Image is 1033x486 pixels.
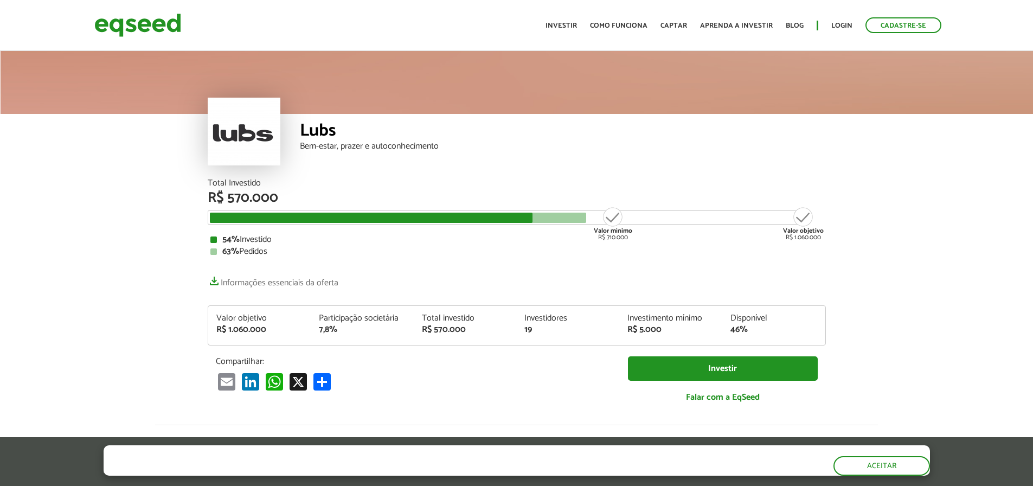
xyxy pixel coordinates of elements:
[546,22,577,29] a: Investir
[104,445,496,462] h5: O site da EqSeed utiliza cookies para melhorar sua navegação.
[628,356,818,381] a: Investir
[833,456,930,476] button: Aceitar
[216,372,238,390] a: Email
[831,22,852,29] a: Login
[94,11,181,40] img: EqSeed
[210,235,823,244] div: Investido
[264,372,285,390] a: WhatsApp
[865,17,941,33] a: Cadastre-se
[319,314,406,323] div: Participação societária
[524,325,611,334] div: 19
[222,232,240,247] strong: 54%
[524,314,611,323] div: Investidores
[300,122,826,142] div: Lubs
[208,191,826,205] div: R$ 570.000
[287,372,309,390] a: X
[311,372,333,390] a: Compartilhar
[594,226,632,236] strong: Valor mínimo
[422,325,509,334] div: R$ 570.000
[319,325,406,334] div: 7,8%
[627,314,714,323] div: Investimento mínimo
[627,325,714,334] div: R$ 5.000
[208,272,338,287] a: Informações essenciais da oferta
[222,244,239,259] strong: 63%
[104,465,496,475] p: Ao clicar em "aceitar", você aceita nossa .
[422,314,509,323] div: Total investido
[700,22,773,29] a: Aprenda a investir
[628,386,818,408] a: Falar com a EqSeed
[216,356,612,367] p: Compartilhar:
[208,179,826,188] div: Total Investido
[240,372,261,390] a: LinkedIn
[730,325,817,334] div: 46%
[660,22,687,29] a: Captar
[783,206,824,241] div: R$ 1.060.000
[730,314,817,323] div: Disponível
[590,22,647,29] a: Como funciona
[216,325,303,334] div: R$ 1.060.000
[216,314,303,323] div: Valor objetivo
[786,22,804,29] a: Blog
[210,247,823,256] div: Pedidos
[247,466,372,475] a: política de privacidade e de cookies
[783,226,824,236] strong: Valor objetivo
[593,206,633,241] div: R$ 710.000
[300,142,826,151] div: Bem-estar, prazer e autoconhecimento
